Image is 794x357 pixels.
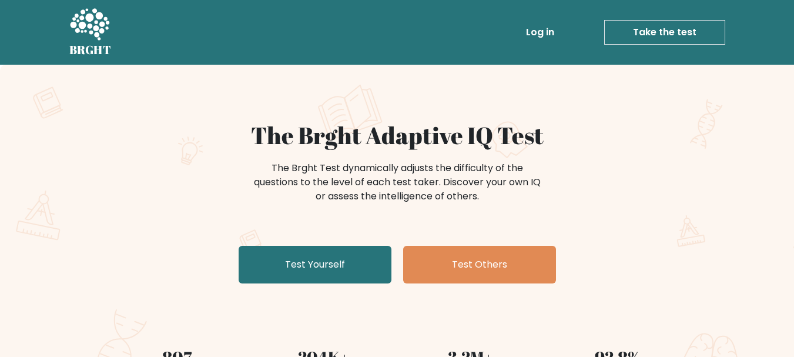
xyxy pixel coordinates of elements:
[239,246,391,283] a: Test Yourself
[604,20,725,45] a: Take the test
[521,21,559,44] a: Log in
[250,161,544,203] div: The Brght Test dynamically adjusts the difficulty of the questions to the level of each test take...
[110,121,684,149] h1: The Brght Adaptive IQ Test
[403,246,556,283] a: Test Others
[69,43,112,57] h5: BRGHT
[69,5,112,60] a: BRGHT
